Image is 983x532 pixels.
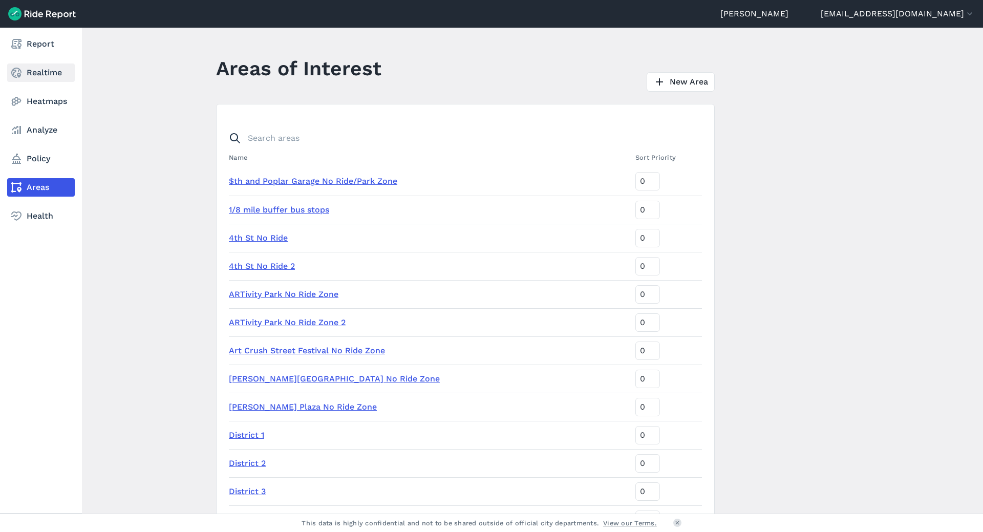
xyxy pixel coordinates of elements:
a: 4th St No Ride [229,233,288,243]
a: District 2 [229,458,266,468]
a: View our Terms. [603,518,657,528]
img: Ride Report [8,7,76,20]
a: Areas [7,178,75,197]
h1: Areas of Interest [216,54,381,82]
a: [PERSON_NAME] [720,8,788,20]
a: ARTivity Park No Ride Zone [229,289,338,299]
a: Health [7,207,75,225]
th: Name [229,147,631,167]
a: Heatmaps [7,92,75,111]
a: District 1 [229,430,264,440]
a: ARTivity Park No Ride Zone 2 [229,317,346,327]
a: $th and Poplar Garage No Ride/Park Zone [229,176,397,186]
a: Report [7,35,75,53]
a: Analyze [7,121,75,139]
a: 4th St No Ride 2 [229,261,295,271]
button: [EMAIL_ADDRESS][DOMAIN_NAME] [821,8,975,20]
a: Policy [7,150,75,168]
a: 1/8 mile buffer bus stops [229,205,329,215]
th: Sort Priority [631,147,702,167]
input: Search areas [223,129,696,147]
a: [PERSON_NAME][GEOGRAPHIC_DATA] No Ride Zone [229,374,440,384]
a: District 3 [229,486,266,496]
a: [PERSON_NAME] Plaza No Ride Zone [229,402,377,412]
a: Realtime [7,63,75,82]
a: New Area [647,72,715,92]
a: Art Crush Street Festival No Ride Zone [229,346,385,355]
